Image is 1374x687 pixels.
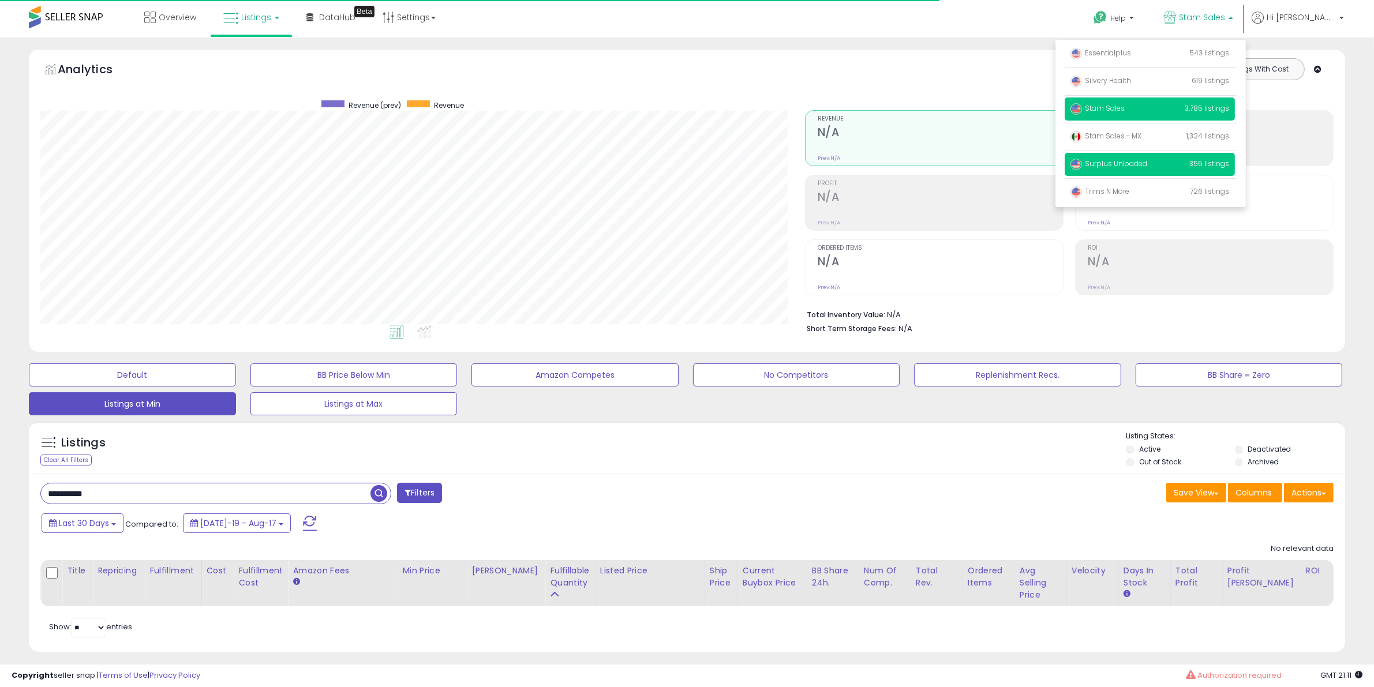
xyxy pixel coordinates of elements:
[1179,12,1225,23] span: Stam Sales
[1189,48,1229,58] span: 543 listings
[807,324,897,333] b: Short Term Storage Fees:
[1236,487,1272,498] span: Columns
[1284,483,1334,502] button: Actions
[1070,131,1141,141] span: Stam Sales - MX
[354,6,375,17] div: Tooltip anchor
[1197,670,1282,681] span: Authorization required
[12,670,54,681] strong: Copyright
[397,483,442,503] button: Filters
[914,363,1121,386] button: Replenishment Recs.
[1124,565,1166,589] div: Days In Stock
[812,565,854,589] div: BB Share 24h.
[1070,186,1129,196] span: Trims N More
[818,126,1063,141] h2: N/A
[67,565,88,577] div: Title
[1088,245,1333,251] span: ROI
[1070,48,1131,58] span: Essentialplus
[1175,565,1218,589] div: Total Profit
[818,155,840,162] small: Prev: N/A
[550,565,590,589] div: Fulfillable Quantity
[1228,483,1282,502] button: Columns
[1215,62,1301,77] button: Listings With Cost
[149,670,200,681] a: Privacy Policy
[238,565,283,589] div: Fulfillment Cost
[807,310,885,320] b: Total Inventory Value:
[29,392,236,415] button: Listings at Min
[818,284,840,291] small: Prev: N/A
[1185,103,1229,113] span: 3,785 listings
[42,513,123,533] button: Last 30 Days
[250,363,458,386] button: BB Price Below Min
[125,519,178,530] span: Compared to:
[710,565,733,589] div: Ship Price
[1070,131,1082,142] img: mexico.png
[1070,103,1082,115] img: usa.png
[1124,589,1130,599] small: Days In Stock.
[818,245,1063,251] span: Ordered Items
[293,565,392,577] div: Amazon Fees
[818,255,1063,271] h2: N/A
[898,323,912,334] span: N/A
[807,307,1325,321] li: N/A
[1070,48,1082,59] img: usa.png
[98,565,140,577] div: Repricing
[40,455,92,465] div: Clear All Filters
[1088,255,1333,271] h2: N/A
[319,12,355,23] span: DataHub
[159,12,196,23] span: Overview
[1070,76,1131,85] span: Silvery Health
[471,565,540,577] div: [PERSON_NAME]
[49,621,132,632] span: Show: entries
[1070,103,1125,113] span: Stam Sales
[1227,565,1296,589] div: Profit [PERSON_NAME]
[1192,76,1229,85] span: 619 listings
[250,392,458,415] button: Listings at Max
[1252,12,1344,37] a: Hi [PERSON_NAME]
[1070,159,1082,170] img: usa.png
[207,565,229,577] div: Cost
[743,565,802,589] div: Current Buybox Price
[183,513,291,533] button: [DATE]-19 - Aug-17
[968,565,1010,589] div: Ordered Items
[1126,431,1345,442] p: Listing States:
[241,12,271,23] span: Listings
[1084,2,1145,37] a: Help
[149,565,196,577] div: Fulfillment
[1139,457,1181,467] label: Out of Stock
[818,181,1063,187] span: Profit
[1093,10,1107,25] i: Get Help
[1320,670,1362,681] span: 2025-09-17 21:11 GMT
[434,100,464,110] span: Revenue
[1070,186,1082,198] img: usa.png
[61,435,106,451] h5: Listings
[1139,444,1160,454] label: Active
[99,670,148,681] a: Terms of Use
[1110,13,1126,23] span: Help
[818,219,840,226] small: Prev: N/A
[1088,219,1110,226] small: Prev: N/A
[12,670,200,681] div: seller snap | |
[1248,457,1279,467] label: Archived
[1070,159,1147,168] span: Surplus Unloaded
[1166,483,1226,502] button: Save View
[29,363,236,386] button: Default
[600,565,700,577] div: Listed Price
[1186,131,1229,141] span: 1,324 listings
[818,116,1063,122] span: Revenue
[200,517,276,529] span: [DATE]-19 - Aug-17
[1271,543,1334,554] div: No relevant data
[1020,565,1062,601] div: Avg Selling Price
[1136,363,1343,386] button: BB Share = Zero
[349,100,401,110] span: Revenue (prev)
[1306,565,1348,577] div: ROI
[402,565,462,577] div: Min Price
[916,565,958,589] div: Total Rev.
[693,363,900,386] button: No Competitors
[59,517,109,529] span: Last 30 Days
[471,363,679,386] button: Amazon Competes
[1070,76,1082,87] img: usa.png
[293,577,299,587] small: Amazon Fees.
[1248,444,1291,454] label: Deactivated
[1072,565,1114,577] div: Velocity
[864,565,906,589] div: Num of Comp.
